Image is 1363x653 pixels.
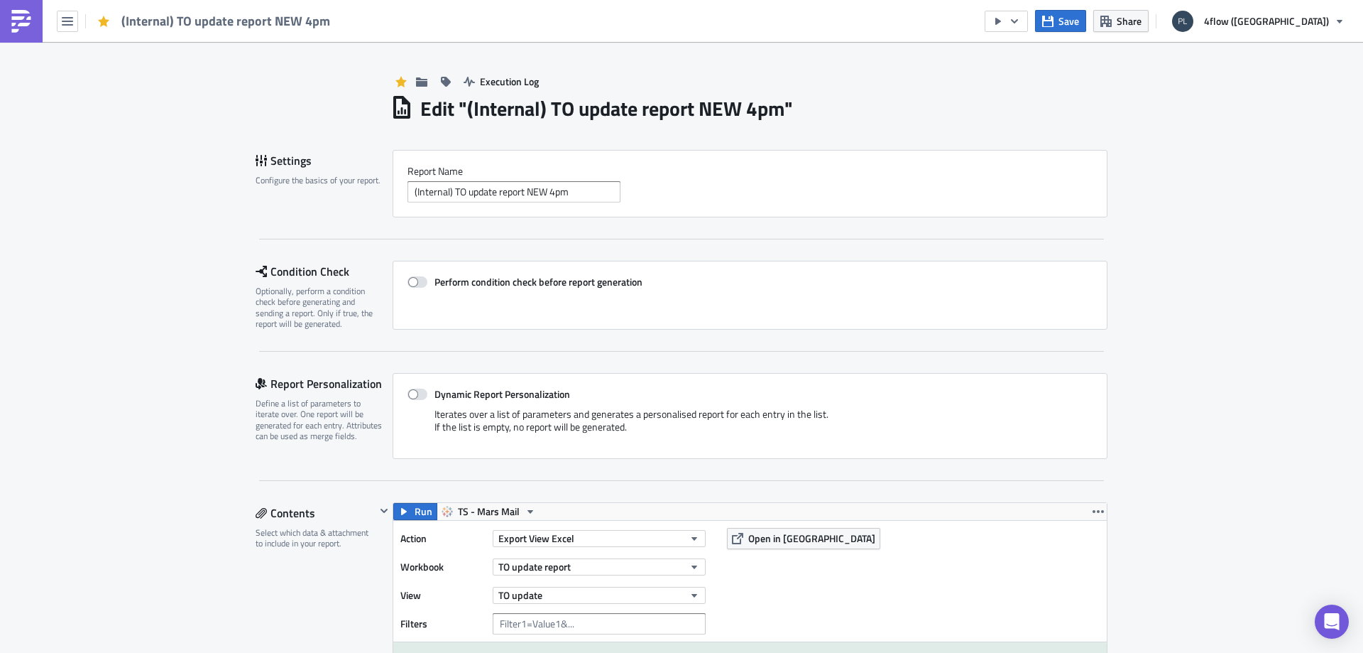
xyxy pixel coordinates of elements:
span: Run [415,503,432,520]
button: TO update [493,587,706,604]
div: Optionally, perform a condition check before generating and sending a report. Only if true, the r... [256,286,383,330]
span: Open in [GEOGRAPHIC_DATA] [748,531,875,546]
h1: Edit " (Internal) TO update report NEW 4pm " [420,96,793,122]
img: PushMetrics [10,10,33,33]
div: Settings [256,150,393,171]
div: Report Personalization [256,373,393,394]
span: Save [1058,14,1079,28]
button: Export View Excel [493,530,706,547]
button: Share [1093,10,1149,32]
div: Contents [256,502,376,524]
button: Execution Log [456,70,546,92]
img: Avatar [1171,9,1195,33]
button: TS - Mars Mail [437,503,541,520]
span: 4flow ([GEOGRAPHIC_DATA]) [1204,14,1329,28]
span: TO update report [498,559,571,574]
button: 4flow ([GEOGRAPHIC_DATA]) [1164,6,1352,37]
span: Share [1117,14,1142,28]
label: Filters [400,613,486,635]
button: TO update report [493,558,706,576]
div: Iterates over a list of parameters and generates a personalised report for each entry in the list... [407,408,1093,444]
span: TS - Mars Mail [458,503,520,520]
body: Rich Text Area. Press ALT-0 for help. [6,6,678,74]
input: Filter1=Value1&... [493,613,706,635]
label: Workbook [400,556,486,578]
div: Open Intercom Messenger [1315,605,1349,639]
span: Execution Log [480,74,539,89]
div: Select which data & attachment to include in your report. [256,527,376,549]
div: Define a list of parameters to iterate over. One report will be generated for each entry. Attribu... [256,398,383,442]
span: (Internal) TO update report NEW 4pm [121,13,332,29]
div: Configure the basics of your report. [256,175,383,185]
button: Hide content [376,502,393,519]
label: View [400,585,486,606]
span: TO update [498,588,542,603]
strong: Perform condition check before report generation [434,274,642,289]
span: Export View Excel [498,531,574,546]
label: Action [400,528,486,549]
button: Open in [GEOGRAPHIC_DATA] [727,528,880,549]
button: Save [1035,10,1086,32]
strong: Dynamic Report Personalization [434,387,570,401]
p: Hi Team. Please find the TO update tool report KR; Akash [6,6,678,74]
div: Condition Check [256,261,393,282]
label: Report Nam﻿e [407,165,1093,178]
button: Run [393,503,437,520]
